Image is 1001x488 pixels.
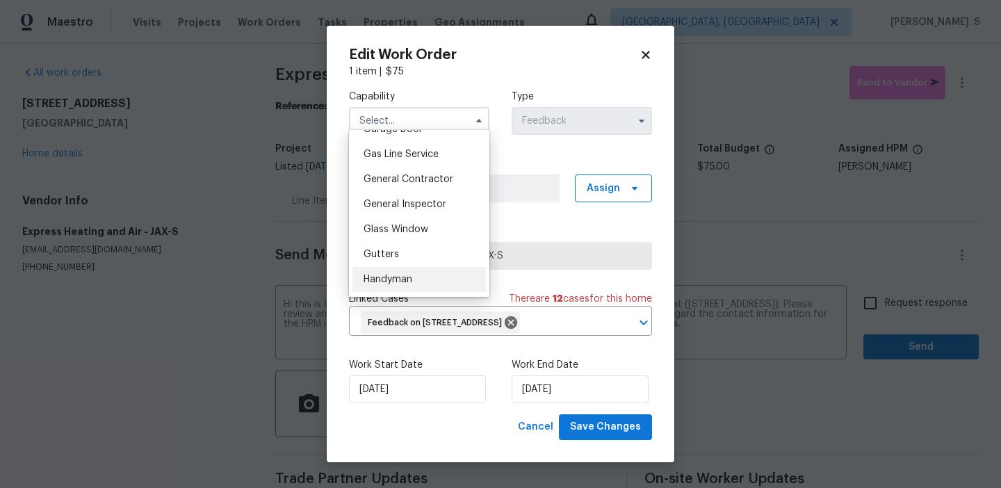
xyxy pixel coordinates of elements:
[364,225,428,234] span: Glass Window
[553,294,563,304] span: 12
[364,174,453,184] span: General Contractor
[349,65,652,79] div: 1 item |
[349,90,489,104] label: Capability
[509,292,652,306] span: There are case s for this home
[518,418,553,436] span: Cancel
[349,107,489,135] input: Select...
[471,113,487,129] button: Hide options
[361,249,640,263] span: Express Heating and Air - JAX-S
[512,107,652,135] input: Select...
[349,375,486,403] input: M/D/YYYY
[364,149,439,159] span: Gas Line Service
[349,48,640,62] h2: Edit Work Order
[633,113,650,129] button: Show options
[349,157,652,171] label: Work Order Manager
[512,375,649,403] input: M/D/YYYY
[349,225,652,238] label: Trade Partner
[559,414,652,440] button: Save Changes
[512,414,559,440] button: Cancel
[368,317,507,329] span: Feedback on [STREET_ADDRESS]
[349,358,489,372] label: Work Start Date
[512,358,652,372] label: Work End Date
[587,181,620,195] span: Assign
[349,292,409,306] span: Linked Cases
[364,275,412,284] span: Handyman
[364,200,446,209] span: General Inspector
[386,67,404,76] span: $ 75
[364,250,399,259] span: Gutters
[634,313,653,332] button: Open
[361,311,520,334] div: Feedback on [STREET_ADDRESS]
[570,418,641,436] span: Save Changes
[512,90,652,104] label: Type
